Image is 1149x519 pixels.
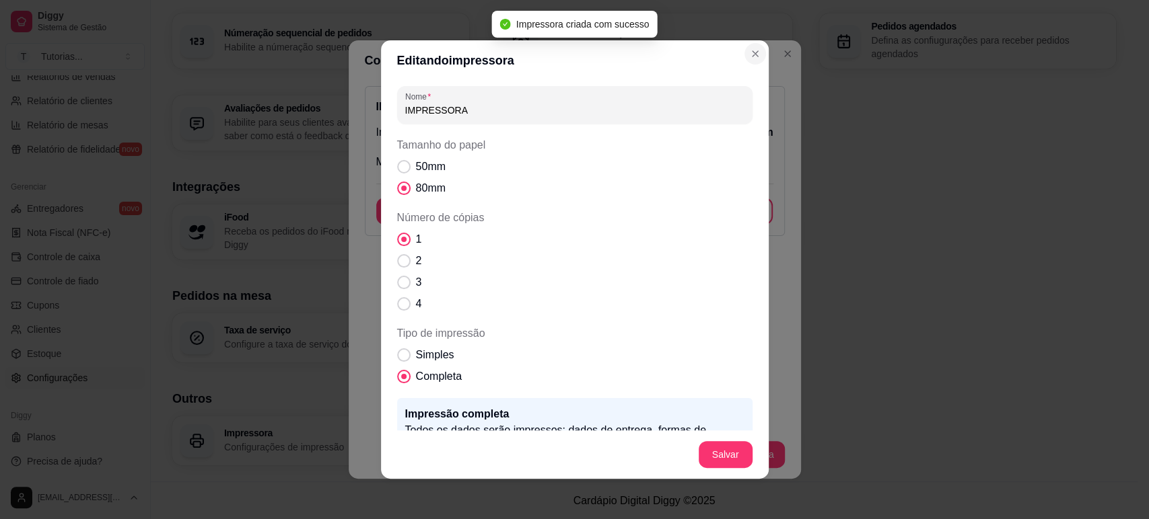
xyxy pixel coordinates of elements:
div: Tamanho do papel [397,137,753,196]
span: Tamanho do papel [397,137,753,153]
input: Nome [405,104,744,117]
span: 3 [416,274,422,290]
div: Número de cópias [397,210,753,312]
div: Tipo de impressão [397,325,753,385]
span: 80mm [416,180,446,196]
p: Todos os dados serão impressos: dados de entrega, formas de pagamento e dados do cliente. [405,422,744,454]
header: Editando impressora [381,40,769,81]
span: Número de cópias [397,210,753,226]
span: Impressora criada com sucesso [516,19,650,30]
span: 50mm [416,159,446,175]
span: check-circle [500,19,511,30]
span: 2 [416,253,422,269]
button: Close [744,43,766,65]
span: 4 [416,296,422,312]
label: Nome [405,91,436,102]
span: Completa [416,368,462,385]
button: Salvar [699,441,753,468]
span: Tipo de impressão [397,325,753,342]
span: 1 [416,231,422,247]
span: Simples [416,347,454,363]
p: Impressão completa [405,406,744,422]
